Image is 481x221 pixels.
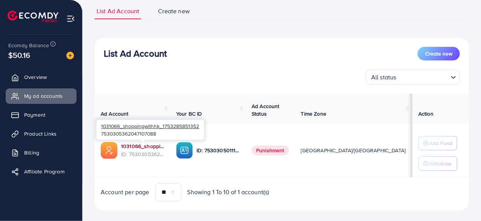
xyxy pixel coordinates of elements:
span: Overview [24,73,47,81]
span: Punishment [252,145,289,155]
p: ID: 7530305011164037137 [197,146,240,155]
span: $50.16 [8,49,30,60]
div: Search for option [366,70,460,85]
p: Add Fund [429,139,452,148]
span: Action [418,110,433,117]
span: Billing [24,149,39,156]
img: image [66,52,74,59]
button: Create new [418,47,460,60]
a: Overview [6,70,77,85]
span: [GEOGRAPHIC_DATA]/[GEOGRAPHIC_DATA] [301,147,406,154]
span: Ad Account [101,110,129,117]
button: Add Fund [418,136,457,150]
span: Account per page [101,188,149,196]
span: ID: 7530305362047107088 [121,150,164,158]
span: Ad Account Status [252,102,280,117]
span: Your BC ID [176,110,202,117]
span: List Ad Account [97,7,139,15]
img: ic-ba-acc.ded83a64.svg [176,142,193,159]
span: Showing 1 To 10 of 1 account(s) [187,188,269,196]
span: 1031066_shoppingwithhk_1753285851352 [101,122,199,130]
a: My ad accounts [6,88,77,104]
input: Search for option [399,70,448,83]
span: Payment [24,111,45,119]
span: Affiliate Program [24,168,65,175]
div: 7530305362047107088 [97,120,204,140]
span: Product Links [24,130,57,138]
a: Product Links [6,126,77,141]
img: menu [66,14,75,23]
img: ic-ads-acc.e4c84228.svg [101,142,117,159]
a: Payment [6,107,77,122]
a: Affiliate Program [6,164,77,179]
span: Ecomdy Balance [8,42,49,49]
a: 1031066_shoppingwithhk_1753285851352 [121,142,164,150]
span: Time Zone [301,110,326,117]
span: My ad accounts [24,92,63,100]
a: Billing [6,145,77,160]
button: Withdraw [418,156,457,171]
p: Withdraw [429,159,451,168]
span: Create new [158,7,190,15]
h3: List Ad Account [104,48,167,59]
img: logo [8,11,58,22]
span: All status [370,72,398,83]
span: Create new [425,50,452,57]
